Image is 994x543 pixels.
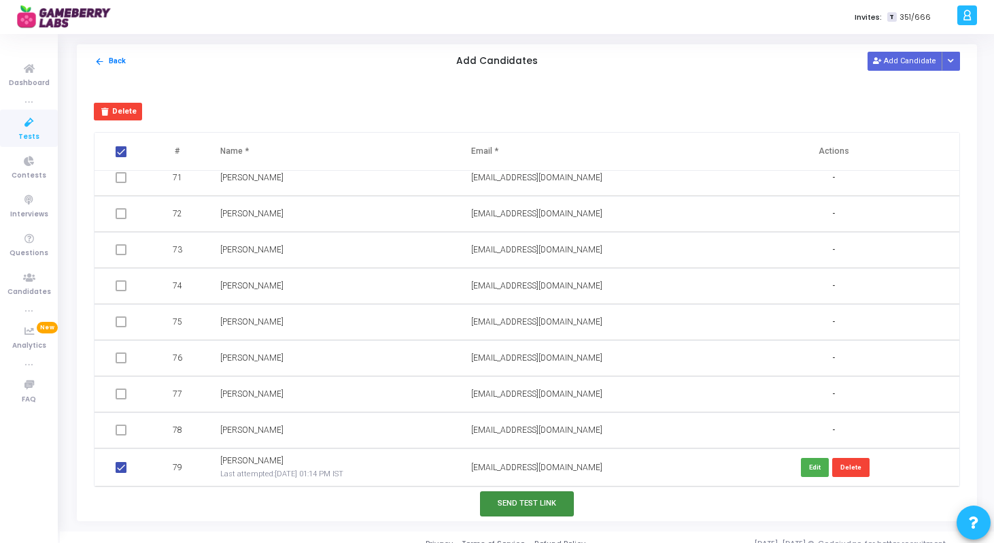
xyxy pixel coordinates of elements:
[173,388,182,400] span: 77
[95,56,105,67] mat-icon: arrow_back
[942,52,961,70] div: Button group with nested dropdown
[173,352,182,364] span: 76
[220,470,275,478] span: Last attempted:
[887,12,896,22] span: T
[471,281,602,291] span: [EMAIL_ADDRESS][DOMAIN_NAME]
[832,352,835,364] span: -
[471,245,602,254] span: [EMAIL_ADDRESS][DOMAIN_NAME]
[9,78,50,89] span: Dashboard
[18,131,39,143] span: Tests
[94,103,142,120] button: Delete
[17,3,119,31] img: logo
[173,244,182,256] span: 73
[832,280,835,292] span: -
[458,133,708,171] th: Email *
[832,244,835,256] span: -
[12,170,46,182] span: Contests
[37,322,58,333] span: New
[220,425,284,435] span: [PERSON_NAME]
[10,248,48,259] span: Questions
[220,353,284,363] span: [PERSON_NAME]
[456,56,538,67] h5: Add Candidates
[220,281,284,291] span: [PERSON_NAME]
[708,133,959,171] th: Actions
[220,389,284,399] span: [PERSON_NAME]
[173,208,182,220] span: 72
[832,458,870,476] button: Delete
[220,209,284,218] span: [PERSON_NAME]
[471,317,602,327] span: [EMAIL_ADDRESS][DOMAIN_NAME]
[899,12,931,23] span: 351/666
[471,463,602,472] span: [EMAIL_ADDRESS][DOMAIN_NAME]
[832,172,835,184] span: -
[471,425,602,435] span: [EMAIL_ADDRESS][DOMAIN_NAME]
[220,456,284,465] span: [PERSON_NAME]
[832,389,835,400] span: -
[207,133,458,171] th: Name *
[832,425,835,436] span: -
[173,171,182,184] span: 71
[7,286,51,298] span: Candidates
[173,461,182,474] span: 79
[220,173,284,182] span: [PERSON_NAME]
[471,173,602,182] span: [EMAIL_ADDRESS][DOMAIN_NAME]
[832,208,835,220] span: -
[801,458,829,476] button: Edit
[150,133,206,171] th: #
[480,491,574,516] button: Send Test Link
[12,340,46,352] span: Analytics
[173,424,182,436] span: 78
[94,55,126,68] button: Back
[471,389,602,399] span: [EMAIL_ADDRESS][DOMAIN_NAME]
[220,317,284,327] span: [PERSON_NAME]
[10,209,48,220] span: Interviews
[220,245,284,254] span: [PERSON_NAME]
[868,52,942,70] button: Add Candidate
[471,209,602,218] span: [EMAIL_ADDRESS][DOMAIN_NAME]
[22,394,36,406] span: FAQ
[832,316,835,328] span: -
[855,12,882,23] label: Invites:
[173,280,182,292] span: 74
[275,470,343,478] span: [DATE] 01:14 PM IST
[471,353,602,363] span: [EMAIL_ADDRESS][DOMAIN_NAME]
[173,316,182,328] span: 75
